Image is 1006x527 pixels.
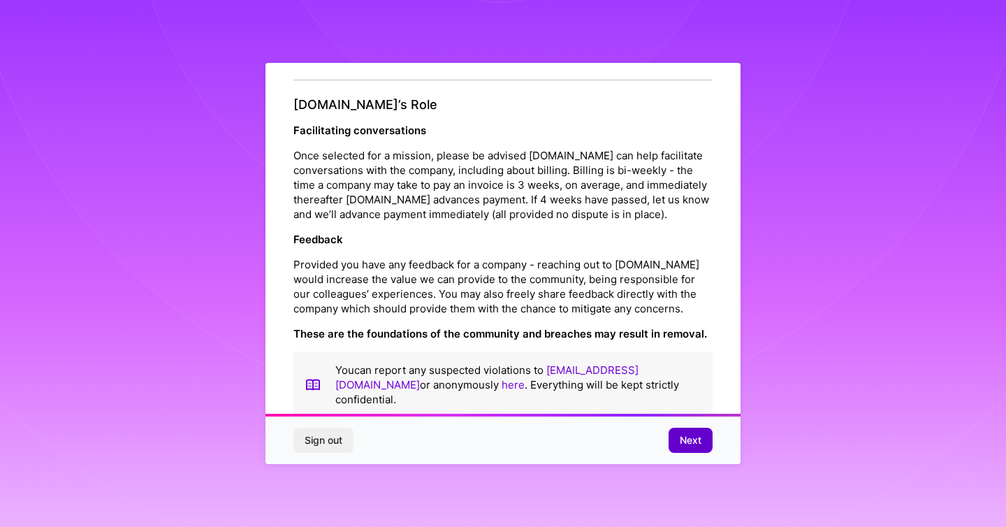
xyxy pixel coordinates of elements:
button: Next [669,428,713,453]
a: here [502,378,525,391]
strong: These are the foundations of the community and breaches may result in removal. [293,327,707,340]
a: [EMAIL_ADDRESS][DOMAIN_NAME] [335,363,639,391]
p: Once selected for a mission, please be advised [DOMAIN_NAME] can help facilitate conversations wi... [293,148,713,222]
strong: Feedback [293,233,343,246]
p: You can report any suspected violations to or anonymously . Everything will be kept strictly conf... [335,363,701,407]
button: Sign out [293,428,353,453]
h4: [DOMAIN_NAME]’s Role [293,97,713,113]
img: book icon [305,363,321,407]
span: Next [680,433,701,447]
span: Sign out [305,433,342,447]
strong: Facilitating conversations [293,124,426,137]
p: Provided you have any feedback for a company - reaching out to [DOMAIN_NAME] would increase the v... [293,257,713,316]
